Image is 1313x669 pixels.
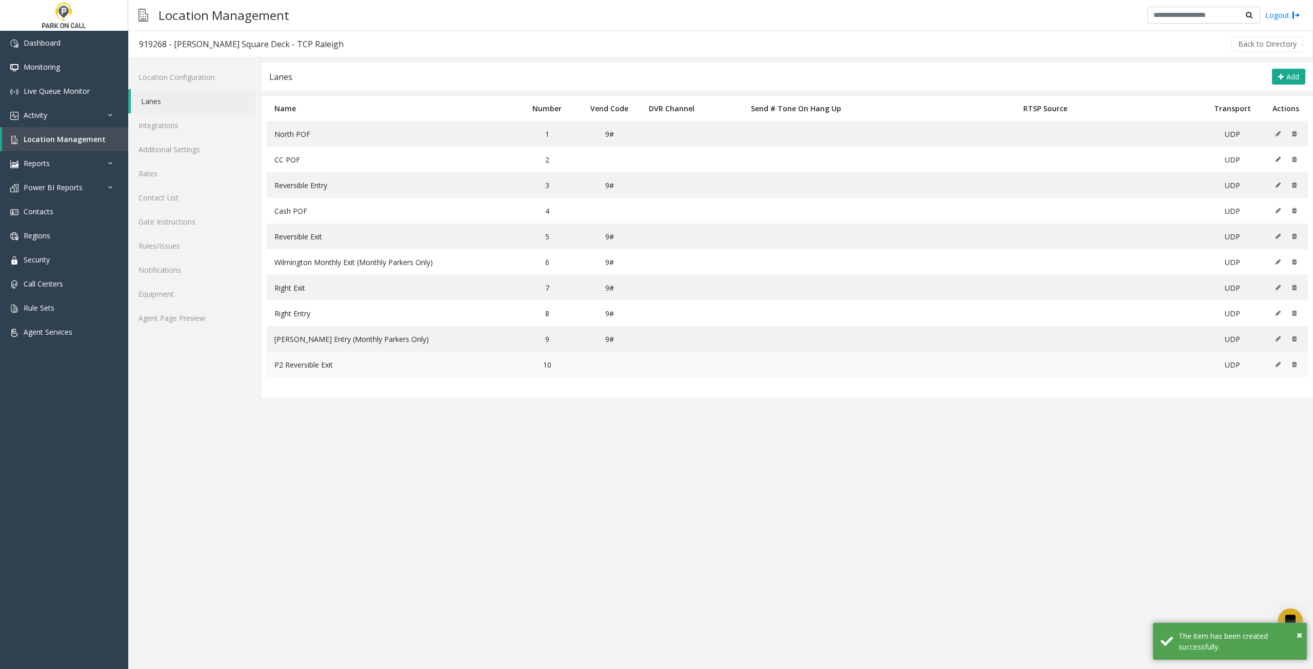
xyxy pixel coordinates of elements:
span: North POF [274,129,310,139]
span: Activity [24,110,47,120]
img: logout [1292,10,1300,21]
td: UDP [1201,249,1264,275]
a: Agent Page Preview [128,306,256,330]
span: Rule Sets [24,303,54,313]
td: UDP [1201,352,1264,377]
span: Agent Services [24,327,72,337]
td: UDP [1201,275,1264,300]
a: Lanes [131,89,256,113]
a: Rules/Issues [128,234,256,258]
td: 9 [516,326,578,352]
td: 1 [516,121,578,147]
span: Reversible Exit [274,232,322,241]
img: 'icon' [10,329,18,337]
img: 'icon' [10,184,18,192]
span: Power BI Reports [24,183,83,192]
a: Gate Instructions [128,210,256,234]
a: Location Configuration [128,65,256,89]
span: Location Management [24,134,106,144]
td: 10 [516,352,578,377]
h3: Location Management [153,3,294,28]
th: Vend Code [578,96,640,121]
td: 9# [578,275,640,300]
span: Dashboard [24,38,61,48]
span: Live Queue Monitor [24,86,90,96]
span: Regions [24,231,50,240]
td: UDP [1201,172,1264,198]
td: UDP [1201,198,1264,224]
img: 'icon' [10,280,18,289]
th: Number [516,96,578,121]
div: Lanes [269,70,292,84]
td: 9# [578,300,640,326]
td: 6 [516,249,578,275]
td: 7 [516,275,578,300]
button: Add [1272,69,1305,85]
img: 'icon' [10,208,18,216]
span: Wilmington Monthly Exit (Monthly Parkers Only) [274,257,433,267]
button: Close [1297,627,1302,643]
img: 'icon' [10,305,18,313]
span: × [1297,628,1302,642]
span: Right Entry [274,309,310,318]
img: 'icon' [10,39,18,48]
span: Monitoring [24,62,60,72]
td: 5 [516,224,578,249]
img: 'icon' [10,88,18,96]
span: Reports [24,158,50,168]
th: Name [267,96,516,121]
span: [PERSON_NAME] Entry (Monthly Parkers Only) [274,334,429,344]
span: Reversible Entry [274,180,327,190]
th: DVR Channel [641,96,703,121]
td: 9# [578,172,640,198]
span: Add [1286,72,1299,82]
span: Contacts [24,207,53,216]
td: UDP [1201,326,1264,352]
th: RTSP Source [890,96,1201,121]
img: 'icon' [10,232,18,240]
a: Rates [128,161,256,186]
td: 9# [578,249,640,275]
span: Security [24,255,50,265]
span: CC POF [274,155,300,165]
td: 4 [516,198,578,224]
div: The item has been created successfully. [1179,631,1299,652]
th: Actions [1264,96,1308,121]
td: 2 [516,147,578,172]
td: UDP [1201,300,1264,326]
td: 9# [578,224,640,249]
img: 'icon' [10,136,18,144]
a: Contact List [128,186,256,210]
a: Equipment [128,282,256,306]
td: 9# [578,121,640,147]
a: Logout [1265,10,1300,21]
a: Notifications [128,258,256,282]
button: Back to Directory [1231,36,1303,52]
td: 3 [516,172,578,198]
a: Additional Settings [128,137,256,161]
span: Call Centers [24,279,63,289]
img: 'icon' [10,64,18,72]
th: Transport [1201,96,1264,121]
td: UDP [1201,224,1264,249]
td: UDP [1201,121,1264,147]
img: 'icon' [10,112,18,120]
th: Send # Tone On Hang Up [703,96,889,121]
div: 919268 - [PERSON_NAME] Square Deck - TCP Raleigh [139,37,344,51]
span: Right Exit [274,283,305,293]
a: Integrations [128,113,256,137]
span: P2 Reversible Exit [274,360,333,370]
td: UDP [1201,147,1264,172]
td: 8 [516,300,578,326]
img: 'icon' [10,256,18,265]
a: Location Management [2,127,128,151]
span: Cash POF [274,206,307,216]
img: pageIcon [138,3,148,28]
img: 'icon' [10,160,18,168]
td: 9# [578,326,640,352]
